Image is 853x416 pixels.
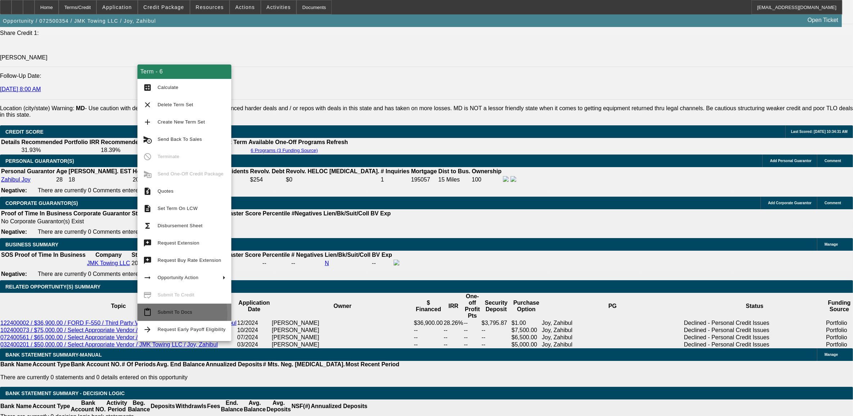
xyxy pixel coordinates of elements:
b: Start [132,252,145,258]
img: facebook-icon.png [394,260,399,265]
b: Negative: [1,187,27,193]
td: -- [414,334,444,341]
td: Joy, Zahibul [541,319,684,327]
th: Recommended One Off IRR [100,139,177,146]
div: Term - 6 [137,64,231,79]
span: Set Term On LCW [158,206,198,211]
td: 31.93% [21,147,100,154]
button: Resources [190,0,229,14]
div: -- [204,260,261,267]
td: Portfolio [826,319,853,327]
th: NSF(#) [291,399,310,413]
a: 032400201 / $50,000.00 / Select Appropriate Vendor / JMK Towing LLC / Joy, Zahibul [0,341,218,348]
td: Joy, Zahibul [541,334,684,341]
span: Send Back To Sales [158,137,202,142]
b: Negative: [1,271,27,277]
span: Request Early Payoff Eligibility [158,327,226,332]
td: Portfolio [826,334,853,341]
button: Actions [230,0,260,14]
th: Proof of Time In Business [14,251,86,259]
th: Refresh [326,139,349,146]
mat-icon: try [143,239,152,247]
span: RELATED OPPORTUNITY(S) SUMMARY [5,284,100,290]
td: Portfolio [826,341,853,348]
b: Percentile [262,252,290,258]
span: There are currently 0 Comments entered on this opportunity [38,187,190,193]
button: Application [97,0,137,14]
td: -- [414,341,444,348]
td: $7,500.00 [511,327,541,334]
th: Status [684,293,826,319]
td: -- [372,259,393,267]
td: 18.39% [100,147,177,154]
button: Activities [261,0,296,14]
td: [PERSON_NAME] [272,327,414,334]
b: MD [76,105,85,111]
th: SOS [1,251,14,259]
span: Last Scored: [DATE] 10:34:31 AM [791,130,848,134]
td: -- [481,327,511,334]
th: Withdrawls [175,399,207,413]
td: $254 [250,176,285,184]
td: [PERSON_NAME] [272,319,414,327]
span: Request Buy Rate Extension [158,258,221,263]
p: There are currently 0 statements and 0 details entered on this opportunity [0,374,399,381]
mat-icon: content_paste [143,308,152,317]
td: [PERSON_NAME] [272,334,414,341]
td: -- [464,319,481,327]
button: Credit Package [138,0,190,14]
td: $36,900.00 [414,319,444,327]
span: Calculate [158,85,178,90]
td: 12/2024 [237,319,271,327]
td: 28.26% [443,319,463,327]
th: Avg. Balance [243,399,266,413]
b: Mortgage [411,168,437,174]
img: facebook-icon.png [503,176,509,182]
td: 18 [68,176,132,184]
th: Owner [272,293,414,319]
b: BV Exp [372,252,392,258]
span: Create New Term Set [158,119,205,125]
b: Home Owner Since [133,168,185,174]
th: $ Financed [414,293,444,319]
b: Revolv. HELOC [MEDICAL_DATA]. [286,168,380,174]
a: Open Ticket [805,14,841,26]
td: Joy, Zahibul [541,327,684,334]
b: Ownership [472,168,502,174]
td: $3,795.87 [481,319,511,327]
span: Credit Package [144,4,184,10]
span: Manage [825,242,838,246]
img: linkedin-icon.png [511,176,516,182]
td: -- [443,334,463,341]
th: Bank Account NO. [71,361,122,368]
th: Recommended Portfolio IRR [21,139,100,146]
span: BANK STATEMENT SUMMARY-MANUAL [5,352,102,358]
td: $5,000.00 [511,341,541,348]
td: -- [443,327,463,334]
td: Declined - Personal Credit Issues [684,341,826,348]
span: Comment [825,201,841,205]
td: Declined - Personal Credit Issues [684,327,826,334]
span: Comment [825,159,841,163]
td: -- [443,341,463,348]
mat-icon: add [143,118,152,126]
td: 195057 [411,176,437,184]
th: Purchase Option [511,293,541,319]
span: Opportunity Action [158,275,199,280]
th: End. Balance [221,399,243,413]
a: N [325,260,329,266]
th: Available One-Off Programs [248,139,326,146]
th: Beg. Balance [127,399,150,413]
mat-icon: try [143,256,152,265]
td: -- [414,327,444,334]
td: -- [464,334,481,341]
th: Account Type [32,399,71,413]
td: Declined - Personal Credit Issues [684,319,826,327]
span: 2022 [133,176,146,183]
mat-icon: cancel_schedule_send [143,135,152,144]
span: Quotes [158,188,173,194]
th: Account Type [32,361,71,368]
th: IRR [443,293,463,319]
mat-icon: clear [143,100,152,109]
td: 1 [380,176,410,184]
